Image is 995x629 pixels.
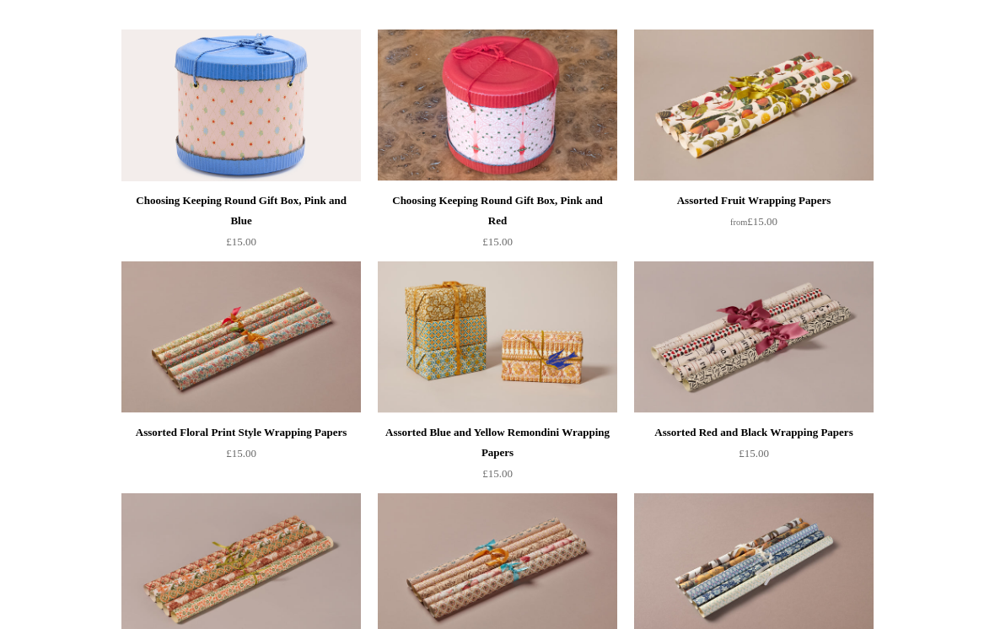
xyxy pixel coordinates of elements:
[482,236,513,249] span: £15.00
[226,236,256,249] span: £15.00
[482,468,513,481] span: £15.00
[121,262,361,414] a: Assorted Floral Print Style Wrapping Papers Assorted Floral Print Style Wrapping Papers
[634,262,874,414] a: Assorted Red and Black Wrapping Papers Assorted Red and Black Wrapping Papers
[378,262,617,414] img: Assorted Blue and Yellow Remondini Wrapping Papers
[378,30,617,182] a: Choosing Keeping Round Gift Box, Pink and Red Choosing Keeping Round Gift Box, Pink and Red
[730,216,777,228] span: £15.00
[634,30,874,182] a: Assorted Fruit Wrapping Papers Assorted Fruit Wrapping Papers
[378,262,617,414] a: Assorted Blue and Yellow Remondini Wrapping Papers Assorted Blue and Yellow Remondini Wrapping Pa...
[638,191,869,212] div: Assorted Fruit Wrapping Papers
[638,423,869,444] div: Assorted Red and Black Wrapping Papers
[739,448,769,460] span: £15.00
[121,262,361,414] img: Assorted Floral Print Style Wrapping Papers
[121,423,361,492] a: Assorted Floral Print Style Wrapping Papers £15.00
[634,30,874,182] img: Assorted Fruit Wrapping Papers
[378,30,617,182] img: Choosing Keeping Round Gift Box, Pink and Red
[226,448,256,460] span: £15.00
[126,423,357,444] div: Assorted Floral Print Style Wrapping Papers
[634,423,874,492] a: Assorted Red and Black Wrapping Papers £15.00
[121,30,361,182] a: Choosing Keeping Round Gift Box, Pink and Blue Choosing Keeping Round Gift Box, Pink and Blue
[730,218,747,228] span: from
[634,191,874,261] a: Assorted Fruit Wrapping Papers from£15.00
[126,191,357,232] div: Choosing Keeping Round Gift Box, Pink and Blue
[121,191,361,261] a: Choosing Keeping Round Gift Box, Pink and Blue £15.00
[382,191,613,232] div: Choosing Keeping Round Gift Box, Pink and Red
[382,423,613,464] div: Assorted Blue and Yellow Remondini Wrapping Papers
[634,262,874,414] img: Assorted Red and Black Wrapping Papers
[378,423,617,492] a: Assorted Blue and Yellow Remondini Wrapping Papers £15.00
[121,30,361,182] img: Choosing Keeping Round Gift Box, Pink and Blue
[378,191,617,261] a: Choosing Keeping Round Gift Box, Pink and Red £15.00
